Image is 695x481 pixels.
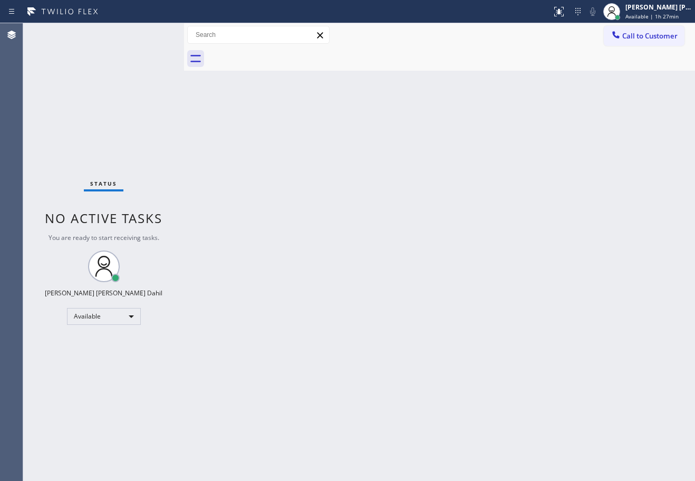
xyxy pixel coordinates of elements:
button: Call to Customer [604,26,684,46]
button: Mute [585,4,600,19]
span: Call to Customer [622,31,678,41]
input: Search [188,26,329,43]
div: [PERSON_NAME] [PERSON_NAME] Dahil [625,3,692,12]
span: You are ready to start receiving tasks. [49,233,159,242]
div: [PERSON_NAME] [PERSON_NAME] Dahil [45,288,162,297]
span: No active tasks [45,209,162,227]
span: Available | 1h 27min [625,13,679,20]
div: Available [67,308,141,325]
span: Status [90,180,117,187]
